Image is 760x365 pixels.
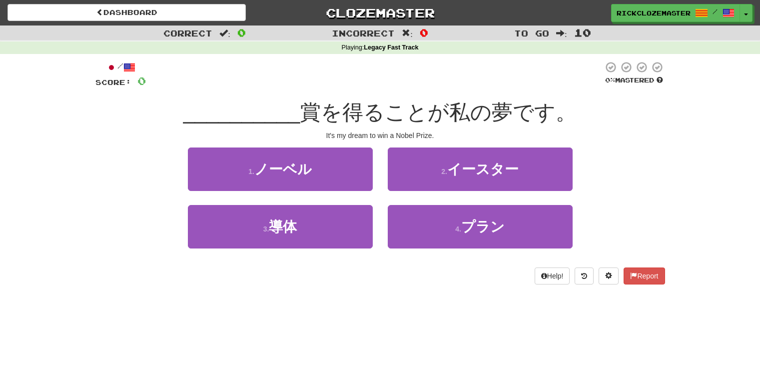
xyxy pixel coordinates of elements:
span: 0 [420,26,428,38]
small: 2 . [441,167,447,175]
span: イースター [447,161,519,177]
button: Report [624,267,665,284]
span: To go [514,28,549,38]
button: 2.イースター [388,147,573,191]
small: 3 . [263,225,269,233]
span: 0 % [605,76,615,84]
button: 1.ノーベル [188,147,373,191]
div: It's my dream to win a Nobel Prize. [95,130,665,140]
span: __________ [183,100,300,124]
button: 3.導体 [188,205,373,248]
span: プラン [461,219,505,234]
span: / [713,8,718,15]
span: ノーベル [254,161,312,177]
span: Correct [163,28,212,38]
span: 導体 [269,219,297,234]
button: Help! [535,267,570,284]
span: 10 [574,26,591,38]
a: RickClozemaster / [611,4,740,22]
div: Mastered [603,76,665,85]
a: Dashboard [7,4,246,21]
span: : [402,29,413,37]
strong: Legacy Fast Track [364,44,418,51]
span: 0 [237,26,246,38]
span: Incorrect [332,28,395,38]
span: : [556,29,567,37]
span: Score: [95,78,131,86]
span: 賞を得ることが私の夢です。 [300,100,577,124]
span: 0 [137,74,146,87]
a: Clozemaster [261,4,499,21]
div: / [95,61,146,73]
small: 1 . [248,167,254,175]
span: : [219,29,230,37]
span: RickClozemaster [617,8,691,17]
button: Round history (alt+y) [575,267,594,284]
small: 4 . [455,225,461,233]
button: 4.プラン [388,205,573,248]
